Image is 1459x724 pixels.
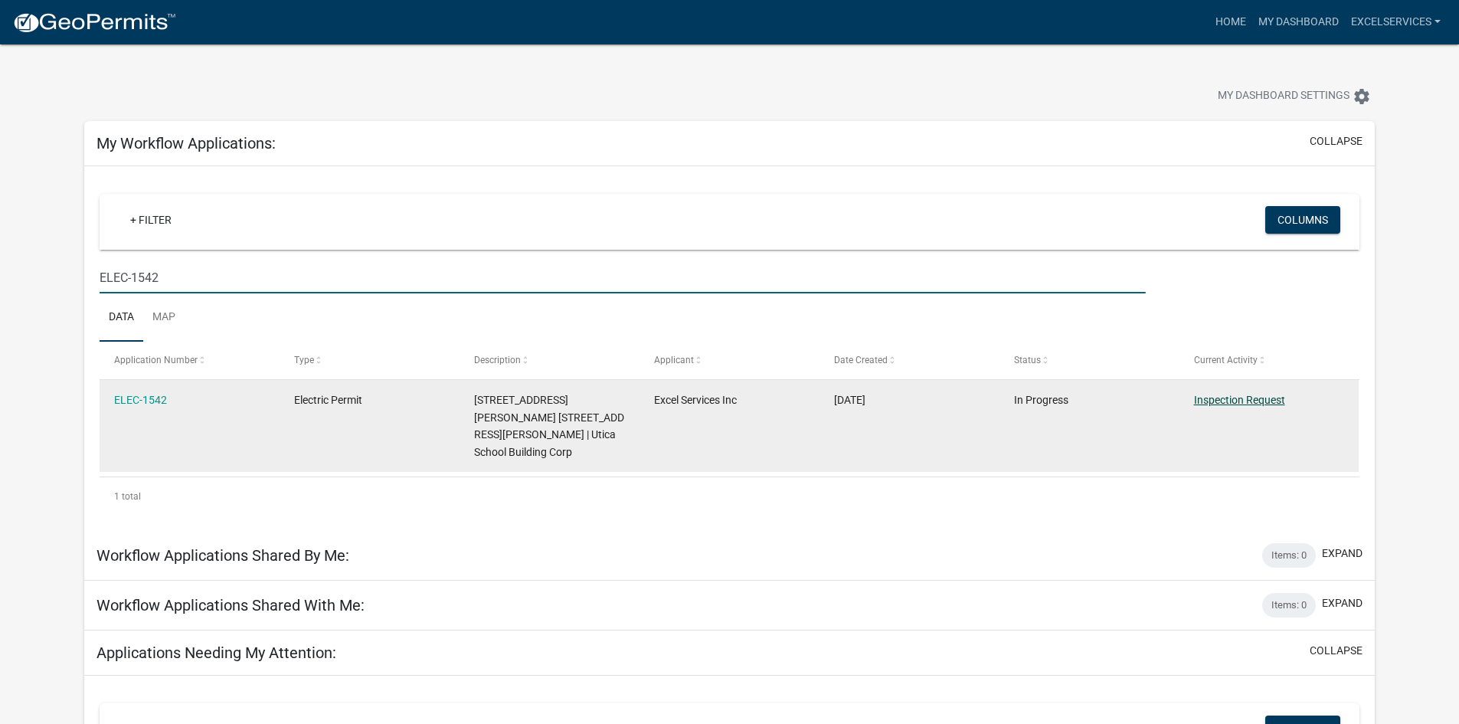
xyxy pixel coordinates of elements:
[97,546,349,565] h5: Workflow Applications Shared By Me:
[84,166,1375,531] div: collapse
[100,262,1145,293] input: Search for applications
[654,355,694,365] span: Applicant
[1014,355,1041,365] span: Status
[1194,394,1285,406] a: Inspection Request
[1179,342,1359,378] datatable-header-cell: Current Activity
[97,596,365,614] h5: Workflow Applications Shared With Me:
[999,342,1179,378] datatable-header-cell: Status
[280,342,460,378] datatable-header-cell: Type
[1322,595,1362,611] button: expand
[100,342,280,378] datatable-header-cell: Application Number
[1310,133,1362,149] button: collapse
[654,394,737,406] span: Excel Services Inc
[294,355,314,365] span: Type
[474,394,624,458] span: 2315 ALLISON LANE 2315 Allison Lane | Utica School Building Corp
[1345,8,1447,37] a: excelservices
[640,342,819,378] datatable-header-cell: Applicant
[1014,394,1068,406] span: In Progress
[114,394,167,406] a: ELEC-1542
[100,477,1359,516] div: 1 total
[1262,543,1316,568] div: Items: 0
[834,394,865,406] span: 05/21/2024
[143,293,185,342] a: Map
[1262,593,1316,618] div: Items: 0
[1353,87,1371,106] i: settings
[1209,8,1252,37] a: Home
[1265,206,1340,234] button: Columns
[114,355,198,365] span: Application Number
[118,206,184,234] a: + Filter
[97,134,276,152] h5: My Workflow Applications:
[294,394,362,406] span: Electric Permit
[1205,81,1383,111] button: My Dashboard Settingssettings
[474,355,521,365] span: Description
[97,644,336,662] h5: Applications Needing My Attention:
[1310,643,1362,659] button: collapse
[1252,8,1345,37] a: My Dashboard
[1218,87,1349,106] span: My Dashboard Settings
[1194,355,1258,365] span: Current Activity
[834,355,888,365] span: Date Created
[100,293,143,342] a: Data
[819,342,999,378] datatable-header-cell: Date Created
[1322,545,1362,562] button: expand
[460,342,640,378] datatable-header-cell: Description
